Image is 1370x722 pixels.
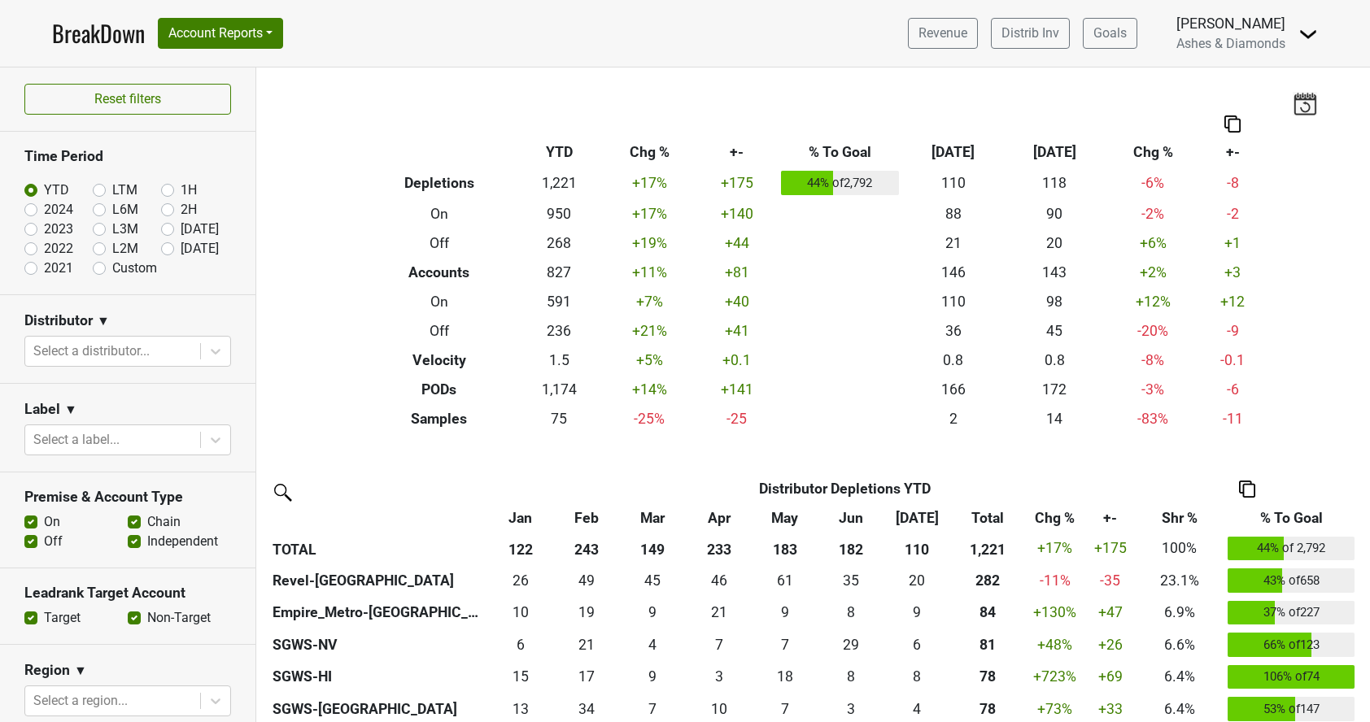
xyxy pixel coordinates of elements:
img: Dropdown Menu [1298,24,1318,44]
td: +41 [697,316,778,346]
td: +6 % [1106,228,1201,258]
div: 9 [756,602,814,623]
div: 6 [491,634,550,655]
a: Revenue [908,18,978,49]
th: Total: activate to sort column ascending [950,503,1025,533]
td: 45 [620,564,686,597]
td: 9.5 [487,597,553,629]
td: 100% [1136,533,1224,565]
td: 17.333 [554,661,620,694]
div: +69 [1089,666,1132,687]
td: -11 [1201,404,1265,433]
th: 282.334 [950,564,1025,597]
td: 29.25 [818,628,884,661]
td: +7 % [602,287,697,316]
td: +0.1 [697,346,778,375]
td: 21 [902,228,1004,258]
div: [PERSON_NAME] [1176,13,1285,34]
td: 6.6% [1136,628,1224,661]
td: 8 [818,661,884,694]
td: 45 [1004,316,1106,346]
label: Target [44,608,81,628]
td: +14 % [602,375,697,404]
div: 7 [624,698,683,720]
td: 35 [818,564,884,597]
div: 26 [491,570,550,591]
td: 14.583 [487,661,553,694]
td: +130 % [1025,597,1085,629]
label: [DATE] [181,220,219,239]
td: 17.75 [752,661,818,694]
div: 7 [756,634,814,655]
th: On [362,287,517,316]
div: 46 [690,570,748,591]
div: 29 [822,634,880,655]
th: 110 [884,533,950,565]
th: 243 [554,533,620,565]
div: 4 [624,634,683,655]
td: 6.083 [884,628,950,661]
td: 45.667 [686,564,752,597]
td: -2 [1201,199,1265,228]
td: 1.5 [517,346,602,375]
td: 2.916 [686,661,752,694]
th: Chg % [1106,137,1201,167]
th: Mar: activate to sort column ascending [620,503,686,533]
label: 1H [181,180,197,200]
th: +- [697,137,778,167]
span: ▼ [64,400,77,420]
td: +48 % [1025,628,1085,661]
button: Reset filters [24,84,231,115]
th: 122 [487,533,553,565]
th: Off [362,228,517,258]
td: 75 [517,404,602,433]
th: Distributor Depletions YTD [554,474,1136,503]
th: Accounts [362,258,517,287]
th: [DATE] [1004,137,1106,167]
th: May: activate to sort column ascending [752,503,818,533]
td: 9.25 [620,661,686,694]
th: Velocity [362,346,517,375]
td: 23.1% [1136,564,1224,597]
td: 172 [1004,375,1106,404]
div: 7 [690,634,748,655]
td: +17 % [602,167,697,199]
img: Copy to clipboard [1239,481,1255,498]
td: +140 [697,199,778,228]
th: 183 [752,533,818,565]
div: 78 [954,666,1021,687]
td: 118 [1004,167,1106,199]
a: Distrib Inv [991,18,1070,49]
td: -8 % [1106,346,1201,375]
td: +2 % [1106,258,1201,287]
th: On [362,199,517,228]
th: 84.166 [950,597,1025,629]
td: 0.8 [902,346,1004,375]
td: 591 [517,287,602,316]
div: +33 [1089,698,1132,720]
td: +40 [697,287,778,316]
td: 36 [902,316,1004,346]
h3: Premise & Account Type [24,489,231,506]
td: 146 [902,258,1004,287]
td: 21.083 [554,628,620,661]
a: Goals [1083,18,1137,49]
td: 88 [902,199,1004,228]
div: 9 [888,602,946,623]
label: 2H [181,200,197,220]
td: 236 [517,316,602,346]
label: 2022 [44,239,73,259]
td: +141 [697,375,778,404]
div: 4 [888,698,946,720]
div: 13 [491,698,550,720]
td: +723 % [1025,661,1085,694]
label: 2024 [44,200,73,220]
td: 8.5 [884,597,950,629]
td: 21 [686,597,752,629]
td: 1,174 [517,375,602,404]
td: 827 [517,258,602,287]
td: 4.25 [620,628,686,661]
label: Non-Target [147,608,211,628]
th: Off [362,316,517,346]
label: [DATE] [181,239,219,259]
